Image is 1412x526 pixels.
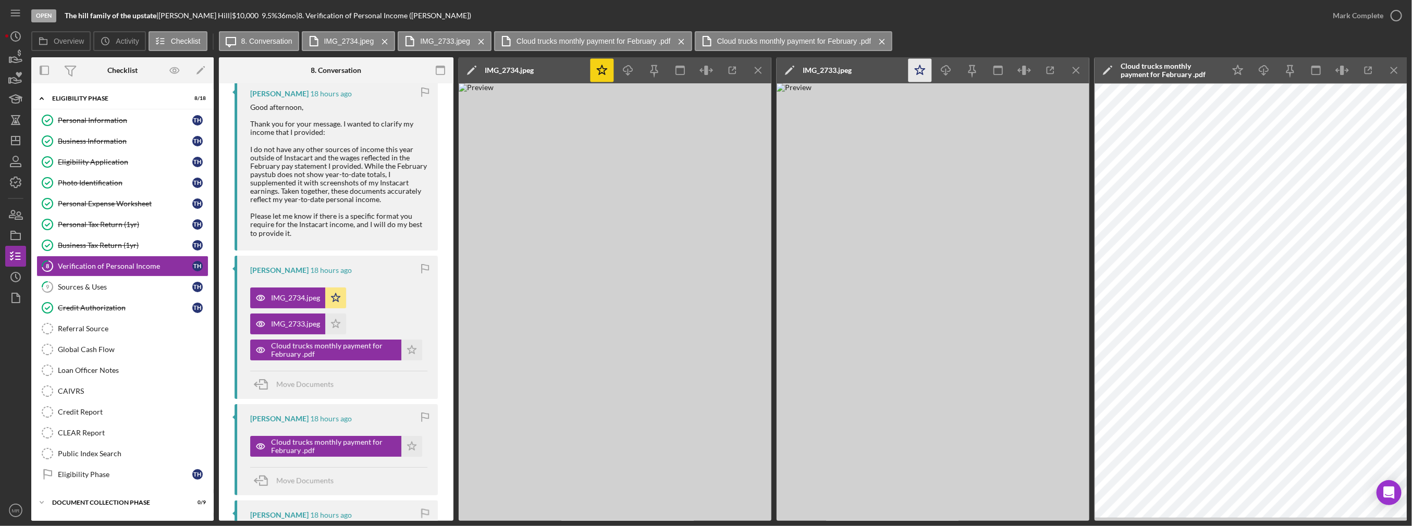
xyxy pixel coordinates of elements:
div: Eligibility Application [58,158,192,166]
div: Photo Identification [58,179,192,187]
div: T H [192,198,203,209]
a: 9Sources & UsesTH [36,277,208,297]
div: IMG_2733.jpeg [271,320,320,328]
span: $10,000 [232,11,259,20]
label: Cloud trucks monthly payment for February .pdf [517,37,671,45]
time: 2025-09-15 19:27 [310,266,352,274]
div: Credit Authorization [58,304,192,312]
div: Checklist [107,66,138,74]
a: CAIVRS [36,381,208,402]
button: IMG_2734.jpeg [250,287,346,308]
label: IMG_2733.jpeg [420,37,470,45]
a: Global Cash Flow [36,339,208,360]
div: [PERSON_NAME] [250,266,309,274]
div: [PERSON_NAME] [250,415,309,423]
a: Personal InformationTH [36,110,208,131]
a: Referral Source [36,318,208,339]
div: [PERSON_NAME] [250,90,309,98]
b: The hill family of the upstate [65,11,156,20]
div: Personal Information [58,116,192,124]
div: Public Index Search [58,449,208,458]
div: Personal Tax Return (1yr) [58,220,192,229]
div: Open Intercom Messenger [1377,480,1402,505]
div: Open [31,9,56,22]
div: T H [192,469,203,480]
img: Preview [459,83,771,521]
div: T H [192,240,203,251]
div: T H [192,115,203,126]
a: Personal Expense WorksheetTH [36,193,208,214]
div: Business Tax Return (1yr) [58,241,192,249]
label: Checklist [171,37,201,45]
div: | 8. Verification of Personal Income ([PERSON_NAME]) [296,11,471,20]
div: Verification of Personal Income [58,262,192,270]
div: T H [192,282,203,292]
a: Eligibility PhaseTH [36,464,208,485]
div: IMG_2734.jpeg [485,66,534,74]
div: | [65,11,158,20]
tspan: 9 [46,283,50,290]
label: Overview [54,37,84,45]
div: 8 / 18 [187,95,206,102]
div: T H [192,261,203,271]
button: Cloud trucks monthly payment for February .pdf [494,31,692,51]
button: IMG_2734.jpeg [302,31,396,51]
label: Activity [116,37,139,45]
span: Move Documents [276,380,334,389]
div: Loan Officer Notes [58,366,208,374]
label: 8. Conversation [241,37,292,45]
a: Business InformationTH [36,131,208,152]
div: 8. Conversation [311,66,362,74]
a: Credit Report [36,402,208,422]
span: Move Documents [276,476,334,485]
button: MR [5,500,26,521]
a: Loan Officer Notes [36,360,208,381]
div: [PERSON_NAME] Hill | [158,11,232,20]
button: Cloud trucks monthly payment for February .pdf [250,436,422,457]
div: T H [192,303,203,313]
div: 0 / 9 [187,499,206,506]
div: Good afternoon, Thank you for your message. I wanted to clarify my income that I provided: I do n... [250,103,427,237]
button: 8. Conversation [219,31,299,51]
div: Global Cash Flow [58,345,208,354]
text: MR [12,508,20,514]
button: IMG_2733.jpeg [398,31,492,51]
time: 2025-09-15 19:23 [310,415,352,423]
div: Cloud trucks monthly payment for February .pdf [1121,62,1220,79]
button: Move Documents [250,371,344,397]
div: Sources & Uses [58,283,192,291]
a: Public Index Search [36,443,208,464]
button: IMG_2733.jpeg [250,314,346,334]
div: IMG_2734.jpeg [271,294,320,302]
div: IMG_2733.jpeg [803,66,852,74]
div: T H [192,136,203,146]
div: Cloud trucks monthly payment for February .pdf [271,438,396,455]
button: Cloud trucks monthly payment for February .pdf [695,31,893,51]
div: Credit Report [58,408,208,416]
a: Credit AuthorizationTH [36,297,208,318]
div: Cloud trucks monthly payment for February .pdf [271,342,396,358]
div: CLEAR Report [58,429,208,437]
div: [PERSON_NAME] [250,511,309,519]
button: Move Documents [250,468,344,494]
time: 2025-09-15 19:36 [310,90,352,98]
a: Eligibility ApplicationTH [36,152,208,172]
tspan: 8 [46,262,49,269]
div: Business Information [58,137,192,145]
button: Overview [31,31,91,51]
div: Personal Expense Worksheet [58,199,192,208]
div: Document Collection Phase [52,499,180,506]
button: Checklist [149,31,207,51]
button: Activity [93,31,145,51]
button: Cloud trucks monthly payment for February .pdf [250,340,422,360]
a: Business Tax Return (1yr)TH [36,235,208,256]
div: T H [192,178,203,188]
div: CAIVRS [58,387,208,395]
img: Preview [777,83,1089,521]
div: 36 mo [277,11,296,20]
a: 8Verification of Personal IncomeTH [36,256,208,277]
button: Mark Complete [1322,5,1407,26]
label: Cloud trucks monthly payment for February .pdf [717,37,871,45]
div: Eligibility Phase [58,470,192,479]
time: 2025-09-15 19:17 [310,511,352,519]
